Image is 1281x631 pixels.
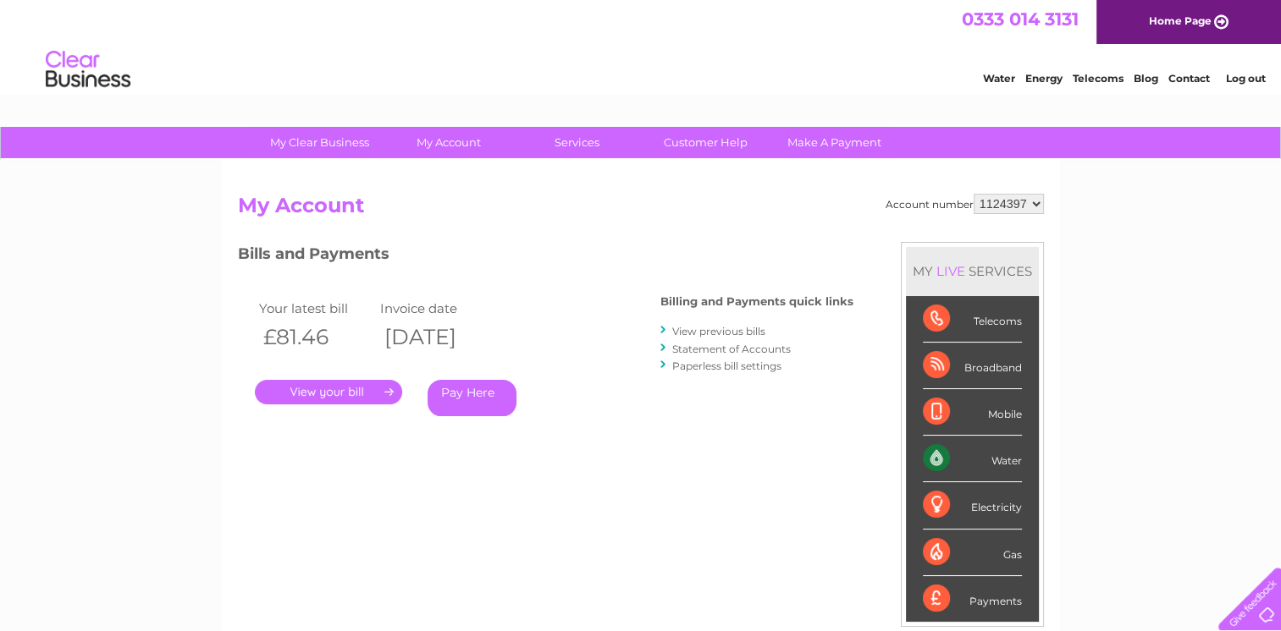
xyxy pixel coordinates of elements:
[672,343,791,355] a: Statement of Accounts
[250,127,389,158] a: My Clear Business
[923,529,1022,576] div: Gas
[923,389,1022,436] div: Mobile
[255,297,377,320] td: Your latest bill
[238,194,1044,226] h2: My Account
[923,576,1022,622] div: Payments
[923,482,1022,529] div: Electricity
[933,263,969,279] div: LIVE
[923,296,1022,343] div: Telecoms
[1168,72,1210,85] a: Contact
[962,8,1079,30] a: 0333 014 3131
[672,325,765,337] a: View previous bills
[507,127,647,158] a: Services
[428,380,516,416] a: Pay Here
[255,380,402,404] a: .
[1134,72,1158,85] a: Blog
[241,9,1041,82] div: Clear Business is a trading name of Verastar Limited (registered in [GEOGRAPHIC_DATA] No. 3667643...
[886,194,1044,214] div: Account number
[376,297,498,320] td: Invoice date
[660,295,853,308] h4: Billing and Payments quick links
[1025,72,1063,85] a: Energy
[238,242,853,272] h3: Bills and Payments
[923,343,1022,389] div: Broadband
[906,247,1039,295] div: MY SERVICES
[378,127,518,158] a: My Account
[923,436,1022,482] div: Water
[376,320,498,354] th: [DATE]
[983,72,1015,85] a: Water
[672,359,781,372] a: Paperless bill settings
[1073,72,1124,85] a: Telecoms
[765,127,904,158] a: Make A Payment
[1225,72,1265,85] a: Log out
[636,127,776,158] a: Customer Help
[255,320,377,354] th: £81.46
[45,44,131,96] img: logo.png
